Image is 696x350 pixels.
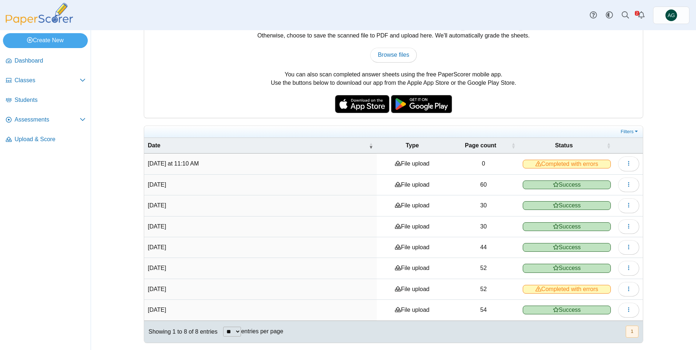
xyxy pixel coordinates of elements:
a: Upload & Score [3,131,88,148]
td: File upload [377,279,448,300]
td: File upload [377,237,448,258]
span: Page count : Activate to sort [511,142,515,149]
span: Students [15,96,86,104]
span: Page count [451,142,510,150]
label: entries per page [241,328,283,334]
td: 52 [448,258,519,279]
a: Classes [3,72,88,90]
td: File upload [377,300,448,321]
time: Sep 18, 2025 at 4:49 PM [148,182,166,188]
span: Status [523,142,605,150]
a: Students [3,92,88,109]
td: File upload [377,175,448,195]
img: apple-store-badge.svg [335,95,389,113]
time: Sep 18, 2025 at 4:43 PM [148,202,166,208]
time: Sep 15, 2025 at 7:50 PM [148,286,166,292]
time: Sep 15, 2025 at 7:50 PM [148,265,166,271]
time: Sep 17, 2025 at 10:01 PM [148,244,166,250]
td: File upload [377,154,448,174]
a: Browse files [370,48,417,62]
span: Type [380,142,444,150]
button: 1 [626,326,638,338]
span: Success [523,264,611,273]
span: Completed with errors [523,160,611,168]
time: Sep 30, 2025 at 11:10 AM [148,160,199,167]
span: Success [523,180,611,189]
span: Date : Activate to remove sorting [369,142,373,149]
span: Completed with errors [523,285,611,294]
td: 0 [448,154,519,174]
span: Success [523,243,611,252]
td: 52 [448,279,519,300]
div: Showing 1 to 8 of 8 entries [144,321,217,343]
td: 30 [448,195,519,216]
time: Sep 10, 2025 at 1:33 PM [148,307,166,313]
span: Date [148,142,367,150]
span: Status : Activate to sort [606,142,611,149]
span: Success [523,306,611,314]
td: File upload [377,216,448,237]
a: Create New [3,33,88,48]
td: 30 [448,216,519,237]
td: 54 [448,300,519,321]
span: Classes [15,76,80,84]
div: You can scan completed answer sheets using any standard scanner. If your scanner supports email, ... [144,13,643,118]
span: Browse files [378,52,409,58]
td: 44 [448,237,519,258]
a: PaperScorer [3,20,76,26]
a: Assessments [3,111,88,129]
span: Upload & Score [15,135,86,143]
a: Alerts [633,7,649,23]
span: Success [523,222,611,231]
a: Asena Goren [653,7,689,24]
span: Assessments [15,116,80,124]
span: Asena Goren [668,13,675,18]
nav: pagination [625,326,638,338]
span: Asena Goren [665,9,677,21]
a: Dashboard [3,52,88,70]
span: Dashboard [15,57,86,65]
time: Sep 18, 2025 at 12:37 PM [148,223,166,230]
td: File upload [377,258,448,279]
img: google-play-badge.png [391,95,452,113]
td: 60 [448,175,519,195]
td: File upload [377,195,448,216]
a: Filters [619,128,641,135]
img: PaperScorer [3,3,76,25]
span: Success [523,201,611,210]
